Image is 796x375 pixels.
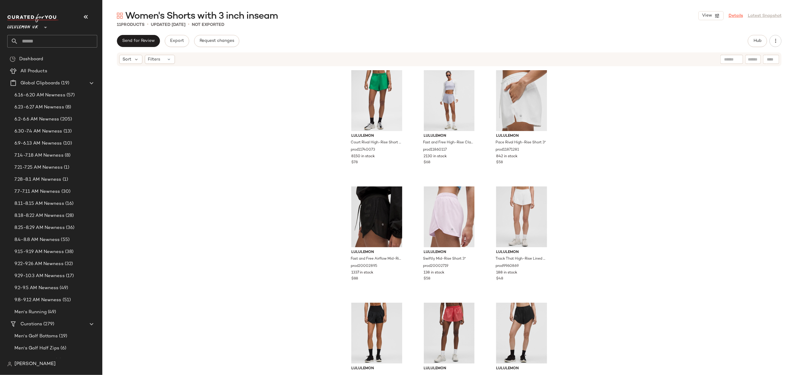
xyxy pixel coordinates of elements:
[496,276,503,282] span: $48
[122,39,155,43] span: Send for Review
[59,285,68,292] span: (49)
[47,309,56,316] span: (49)
[491,186,552,247] img: LW7BJ2S_0002_1
[14,176,61,183] span: 7.28-8.1 AM Newness
[351,133,402,139] span: lululemon
[424,133,475,139] span: lululemon
[496,264,519,269] span: prod9960869
[61,297,71,304] span: (51)
[117,22,145,28] div: Products
[64,152,70,159] span: (8)
[351,140,402,145] span: Court Rival High-Rise Short 3"
[64,261,73,267] span: (32)
[194,35,239,47] button: Request changes
[496,256,546,262] span: Track That High-Rise Lined Short 3"
[496,366,547,371] span: lululemon
[423,140,474,145] span: Fast and Free High-Rise Classic-Fit Split Short 3"
[491,303,552,364] img: LW7DFXS_0001_1
[60,188,71,195] span: (30)
[347,70,407,131] img: LW7CYLS_071563_1
[64,104,71,111] span: (8)
[423,147,447,153] span: prod11860117
[20,321,42,328] span: Curations
[14,116,59,123] span: 6.2-6.6 AM Newness
[491,70,552,131] img: LW7DIAS_0002_1
[7,14,58,22] img: cfy_white_logo.C9jOOHJF.svg
[496,140,546,145] span: Pace Rival High-Rise Short 3"
[698,11,724,20] button: View
[14,361,56,368] span: [PERSON_NAME]
[19,56,43,63] span: Dashboard
[729,13,743,19] a: Details
[192,22,224,28] p: Not Exported
[148,56,160,63] span: Filters
[60,236,70,243] span: (55)
[347,303,407,364] img: LW7DJ3S_0001_1
[14,92,65,99] span: 6.16-6.20 AM Newness
[351,366,402,371] span: lululemon
[7,20,38,31] span: Lululemon UK
[64,248,74,255] span: (38)
[59,345,66,352] span: (6)
[117,35,160,47] button: Send for Review
[424,250,475,255] span: lululemon
[58,333,67,340] span: (19)
[54,357,61,364] span: (4)
[419,70,480,131] img: LW7DHDS_032507_1
[14,104,64,111] span: 6.23-6.27 AM Newness
[748,35,767,47] button: Hub
[123,56,131,63] span: Sort
[199,39,234,43] span: Request changes
[117,23,121,27] span: 11
[14,212,64,219] span: 8.18-8.22 AM Newness
[496,160,503,165] span: $58
[423,264,449,269] span: prod20002719
[65,224,75,231] span: (36)
[151,22,185,28] p: updated [DATE]
[419,186,480,247] img: LW7DK4S_070194_1
[424,366,475,371] span: lululemon
[424,276,431,282] span: $58
[351,276,358,282] span: $88
[10,56,16,62] img: svg%3e
[14,309,47,316] span: Men's Running
[14,188,60,195] span: 7.7-7.11 AM Newness
[125,10,278,22] span: Women's Shorts with 3 inch inseam
[42,321,54,328] span: (279)
[496,270,517,276] span: 188 in stock
[351,270,373,276] span: 1337 in stock
[14,164,63,171] span: 7.21-7.25 AM Newness
[14,333,58,340] span: Men's Golf Bottoms
[351,256,402,262] span: Fast and Free Airflow Mid-Rise Running Short 3"
[62,128,72,135] span: (13)
[165,35,189,47] button: Export
[14,152,64,159] span: 7.14-7.18 AM Newness
[61,176,68,183] span: (1)
[351,154,375,159] span: 8150 in stock
[14,128,62,135] span: 6.30-7.4 AM Newness
[424,270,445,276] span: 138 in stock
[14,140,62,147] span: 6.9-6.13 AM Newness
[20,80,60,87] span: Global Clipboards
[424,154,447,159] span: 2130 in stock
[14,224,65,231] span: 8.25-8.29 AM Newness
[14,297,61,304] span: 9.8-9.12 AM Newness
[14,236,60,243] span: 8.4-8.8 AM Newness
[147,21,148,28] span: •
[188,21,189,28] span: •
[14,248,64,255] span: 9.15-9.19 AM Newness
[64,212,74,219] span: (28)
[60,80,69,87] span: (19)
[65,92,75,99] span: (57)
[14,261,64,267] span: 9.22-9.26 AM Newness
[14,200,64,207] span: 8.11-8.15 AM Newness
[62,140,72,147] span: (10)
[64,200,74,207] span: (16)
[351,160,358,165] span: $78
[351,147,375,153] span: prod11740073
[20,68,47,75] span: All Products
[59,116,72,123] span: (205)
[63,164,69,171] span: (1)
[117,13,123,19] img: svg%3e
[14,357,54,364] span: Men's Golf Jacket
